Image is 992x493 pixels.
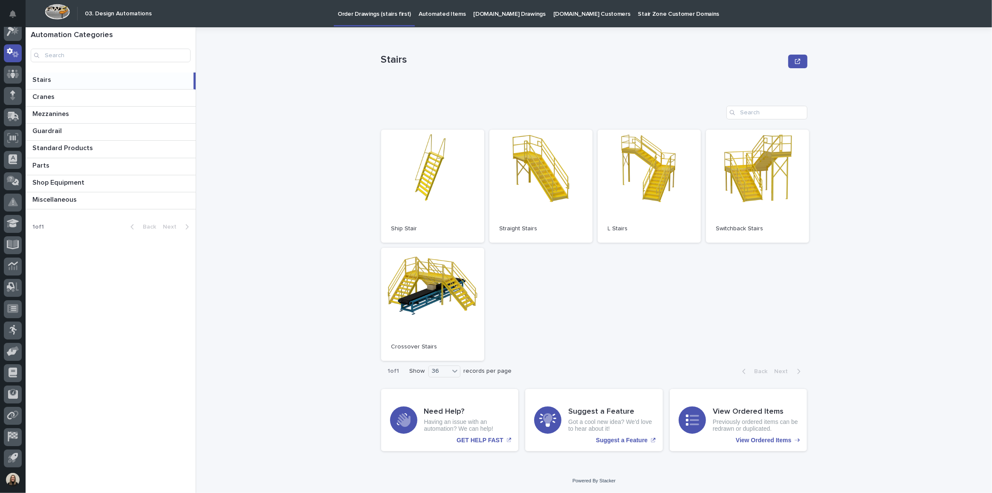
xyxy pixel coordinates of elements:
[31,31,191,40] h1: Automation Categories
[500,225,582,232] p: Straight Stairs
[138,224,156,230] span: Back
[735,368,771,375] button: Back
[381,248,484,361] a: Crossover Stairs
[124,223,159,231] button: Back
[32,91,56,101] p: Cranes
[26,175,196,192] a: Shop EquipmentShop Equipment
[670,389,807,451] a: View Ordered Items
[716,225,799,232] p: Switchback Stairs
[4,471,22,489] button: users-avatar
[525,389,663,451] a: Suggest a Feature
[32,125,64,135] p: Guardrail
[706,130,809,243] a: Switchback Stairs
[159,223,196,231] button: Next
[391,343,474,351] p: Crossover Stairs
[736,437,791,444] p: View Ordered Items
[598,130,701,243] a: L Stairs
[775,368,793,374] span: Next
[568,407,654,417] h3: Suggest a Feature
[26,72,196,90] a: StairsStairs
[381,130,484,243] a: Ship Stair
[11,10,22,24] div: Notifications
[26,124,196,141] a: GuardrailGuardrail
[489,130,593,243] a: Straight Stairs
[31,49,191,62] input: Search
[464,368,512,375] p: records per page
[596,437,648,444] p: Suggest a Feature
[26,217,51,238] p: 1 of 1
[4,5,22,23] button: Notifications
[713,407,798,417] h3: View Ordered Items
[26,192,196,209] a: MiscellaneousMiscellaneous
[429,367,449,376] div: 36
[32,160,51,170] p: Parts
[32,194,78,204] p: Miscellaneous
[391,225,474,232] p: Ship Stair
[726,106,807,119] input: Search
[608,225,691,232] p: L Stairs
[749,368,768,374] span: Back
[163,224,182,230] span: Next
[26,141,196,158] a: Standard ProductsStandard Products
[457,437,503,444] p: GET HELP FAST
[26,158,196,175] a: PartsParts
[32,142,95,152] p: Standard Products
[410,368,425,375] p: Show
[381,54,785,66] p: Stairs
[26,90,196,107] a: CranesCranes
[424,418,510,433] p: Having an issue with an automation? We can help!
[713,418,798,433] p: Previously ordered items can be redrawn or duplicated.
[45,4,70,20] img: Workspace Logo
[26,107,196,124] a: MezzaninesMezzanines
[381,389,519,451] a: GET HELP FAST
[32,74,53,84] p: Stairs
[771,368,807,375] button: Next
[85,10,152,17] h2: 03. Design Automations
[568,418,654,433] p: Got a cool new idea? We'd love to hear about it!
[381,361,406,382] p: 1 of 1
[32,108,71,118] p: Mezzanines
[424,407,510,417] h3: Need Help?
[32,177,86,187] p: Shop Equipment
[573,478,616,483] a: Powered By Stacker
